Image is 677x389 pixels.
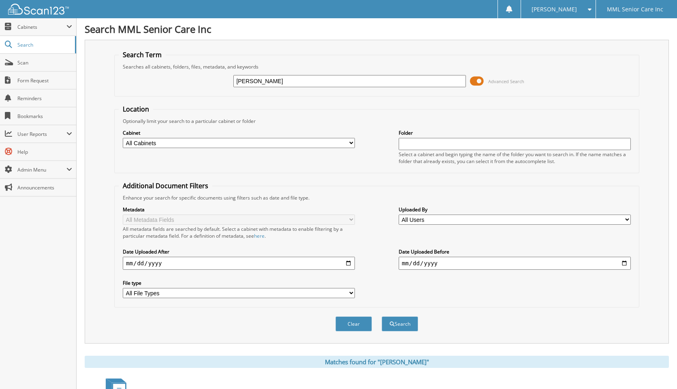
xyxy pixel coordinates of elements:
[123,129,355,136] label: Cabinet
[123,248,355,255] label: Date Uploaded After
[17,131,66,138] span: User Reports
[399,129,631,136] label: Folder
[119,118,635,125] div: Optionally limit your search to a particular cabinet or folder
[85,22,669,36] h1: Search MML Senior Care Inc
[399,206,631,213] label: Uploaded By
[254,232,265,239] a: here
[119,63,635,70] div: Searches all cabinets, folders, files, metadata, and keywords
[119,105,153,114] legend: Location
[17,59,72,66] span: Scan
[123,226,355,239] div: All metadata fields are searched by default. Select a cabinet with metadata to enable filtering b...
[17,77,72,84] span: Form Request
[123,279,355,286] label: File type
[119,194,635,201] div: Enhance your search for specific documents using filters such as date and file type.
[382,316,418,331] button: Search
[17,148,72,155] span: Help
[119,50,166,59] legend: Search Term
[335,316,372,331] button: Clear
[607,7,663,12] span: MML Senior Care Inc
[399,151,631,165] div: Select a cabinet and begin typing the name of the folder you want to search in. If the name match...
[488,78,524,84] span: Advanced Search
[17,24,66,30] span: Cabinets
[17,95,72,102] span: Reminders
[85,356,669,368] div: Matches found for "[PERSON_NAME]"
[119,181,212,190] legend: Additional Document Filters
[399,248,631,255] label: Date Uploaded Before
[399,257,631,270] input: end
[17,166,66,173] span: Admin Menu
[123,257,355,270] input: start
[123,206,355,213] label: Metadata
[8,4,69,15] img: scan123-logo-white.svg
[17,113,72,120] span: Bookmarks
[532,7,577,12] span: [PERSON_NAME]
[17,184,72,191] span: Announcements
[17,41,71,48] span: Search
